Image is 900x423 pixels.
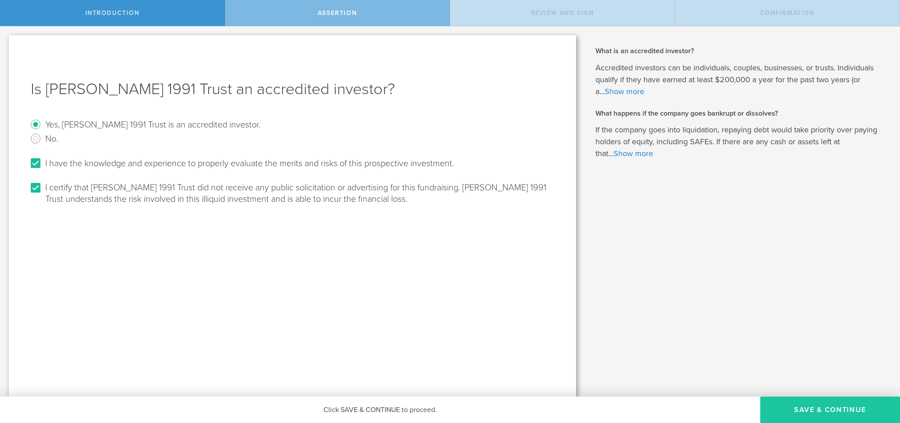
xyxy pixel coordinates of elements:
label: I have the knowledge and experience to properly evaluate the merits and risks of this prospective... [45,157,454,169]
iframe: Chat Widget [856,354,900,397]
span: Introduction [85,9,140,17]
span: assertion [318,9,357,17]
p: Accredited investors can be individuals, couples, businesses, or trusts. Individuals qualify if t... [595,62,887,98]
h1: Is [PERSON_NAME] 1991 Trust an accredited investor? [31,79,554,100]
span: Review and Sign [531,9,594,17]
label: No. [45,132,58,145]
h2: What is an accredited investor? [595,46,887,56]
a: Show more [605,87,644,96]
label: Yes, [PERSON_NAME] 1991 Trust is an accredited investor. [45,118,260,131]
h2: What happens if the company goes bankrupt or dissolves? [595,109,887,118]
radio: No. [31,131,554,146]
span: Confirmation [760,9,815,17]
label: I certify that [PERSON_NAME] 1991 Trust did not receive any public solicitation or advertising fo... [45,181,552,205]
a: Show more [613,149,653,158]
p: If the company goes into liquidation, repaying debt would take priority over paying holders of eq... [595,124,887,160]
button: Save & Continue [760,397,900,423]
